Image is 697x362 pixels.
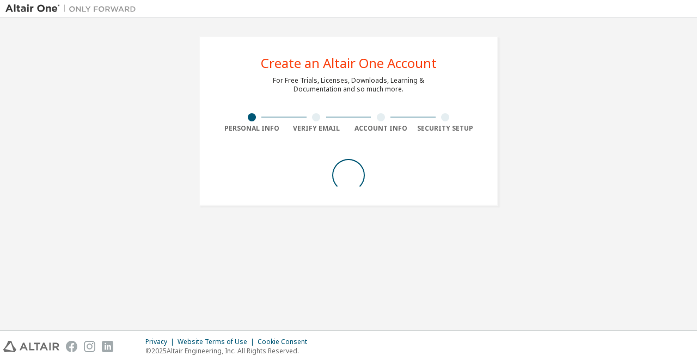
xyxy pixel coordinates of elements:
div: For Free Trials, Licenses, Downloads, Learning & Documentation and so much more. [273,76,424,94]
img: altair_logo.svg [3,341,59,352]
div: Personal Info [219,124,284,133]
div: Website Terms of Use [178,338,258,346]
div: Verify Email [284,124,349,133]
img: instagram.svg [84,341,95,352]
img: Altair One [5,3,142,14]
div: Create an Altair One Account [261,57,437,70]
img: facebook.svg [66,341,77,352]
img: linkedin.svg [102,341,113,352]
p: © 2025 Altair Engineering, Inc. All Rights Reserved. [145,346,314,355]
div: Cookie Consent [258,338,314,346]
div: Account Info [348,124,413,133]
div: Privacy [145,338,178,346]
div: Security Setup [413,124,478,133]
